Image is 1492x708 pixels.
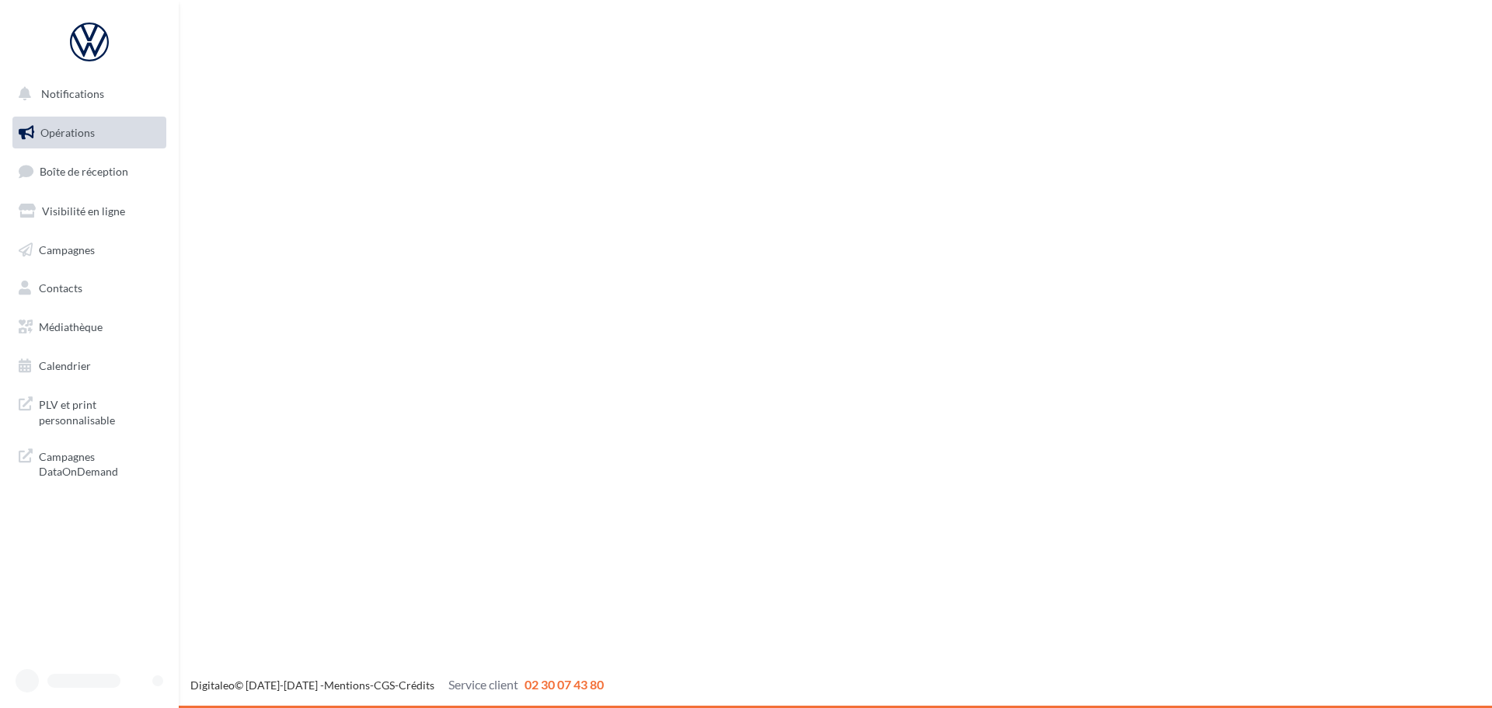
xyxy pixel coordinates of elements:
span: Opérations [40,126,95,139]
a: Boîte de réception [9,155,169,188]
a: Mentions [324,678,370,692]
button: Notifications [9,78,163,110]
a: Crédits [399,678,434,692]
span: Service client [448,677,518,692]
a: Opérations [9,117,169,149]
span: Campagnes DataOnDemand [39,446,160,480]
a: Visibilité en ligne [9,195,169,228]
a: CGS [374,678,395,692]
a: Campagnes [9,234,169,267]
span: Médiathèque [39,320,103,333]
span: Boîte de réception [40,165,128,178]
a: Médiathèque [9,311,169,344]
a: Calendrier [9,350,169,382]
span: Calendrier [39,359,91,372]
a: Contacts [9,272,169,305]
span: Contacts [39,281,82,295]
span: © [DATE]-[DATE] - - - [190,678,604,692]
span: Visibilité en ligne [42,204,125,218]
span: PLV et print personnalisable [39,394,160,427]
a: Campagnes DataOnDemand [9,440,169,486]
span: Campagnes [39,242,95,256]
a: PLV et print personnalisable [9,388,169,434]
a: Digitaleo [190,678,235,692]
span: 02 30 07 43 80 [525,677,604,692]
span: Notifications [41,87,104,100]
